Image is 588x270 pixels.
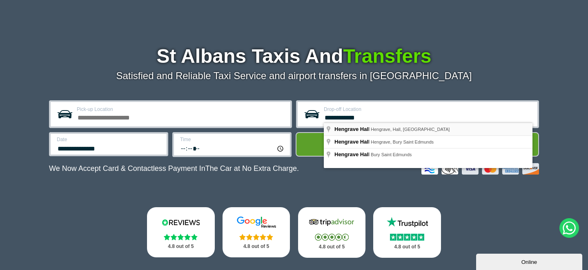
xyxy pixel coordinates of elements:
img: Stars [239,234,273,240]
a: Tripadvisor Stars 4.8 out of 5 [298,207,366,258]
span: Hengrave, Hall, [GEOGRAPHIC_DATA] [371,127,450,132]
img: Reviews.io [156,216,205,228]
p: 4.8 out of 5 [156,241,206,252]
iframe: chat widget [476,252,584,270]
img: Tripadvisor [307,216,356,228]
p: Satisfied and Reliable Taxi Service and airport transfers in [GEOGRAPHIC_DATA] [49,70,539,82]
span: Hengrave Hal [334,151,368,157]
span: Bury Saint Edmunds [371,152,412,157]
a: Trustpilot Stars 4.8 out of 5 [373,207,441,258]
img: Google [232,216,281,228]
label: Date [57,137,162,142]
img: Trustpilot [383,216,432,228]
span: l [334,151,371,157]
p: 4.8 out of 5 [232,241,281,252]
span: Transfers [343,45,431,67]
img: Stars [315,234,349,241]
label: Time [180,137,285,142]
p: 4.8 out of 5 [382,242,432,252]
img: Stars [164,234,198,240]
p: We Now Accept Card & Contactless Payment In [49,164,299,173]
a: Google Stars 4.8 out of 5 [223,207,290,257]
span: l [334,139,371,145]
img: Stars [390,234,424,241]
button: Get Quote [296,132,539,157]
a: Reviews.io Stars 4.8 out of 5 [147,207,215,257]
label: Pick-up Location [77,107,285,112]
span: Hengrave, Bury Saint Edmunds [371,139,434,144]
label: Drop-off Location [324,107,532,112]
span: The Car at No Extra Charge. [205,164,299,173]
h1: St Albans Taxis And [49,46,539,66]
p: 4.8 out of 5 [307,242,357,252]
img: Credit And Debit Cards [421,163,539,175]
span: Hengrave Hal [334,139,368,145]
span: Hengrave Hal [334,126,368,132]
span: l [334,126,371,132]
